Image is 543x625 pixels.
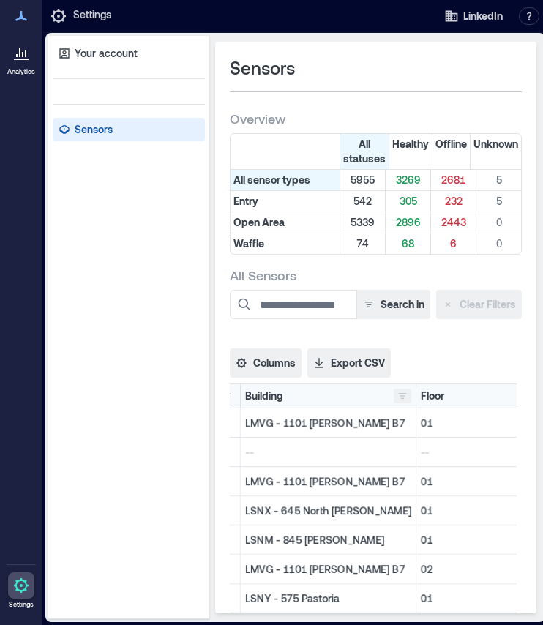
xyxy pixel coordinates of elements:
div: Filter by Type: Waffle & Status: Offline [431,233,476,254]
p: Sensors [75,122,113,137]
button: Export CSV [307,348,391,378]
p: 6 [434,236,473,251]
p: 5 [479,173,518,187]
span: All Sensors [230,266,296,284]
p: 0 [479,236,518,251]
p: 542 [343,194,382,209]
div: All sensor types [231,170,340,190]
p: 232 [434,194,473,209]
div: All statuses [340,134,389,169]
p: 2681 [434,173,473,187]
p: 74 [343,236,382,251]
p: 2443 [434,215,473,230]
div: Filter by Type: Waffle [231,233,340,254]
p: Settings [73,7,111,25]
div: Filter by Status: Unknown [471,134,521,169]
div: Filter by Type: Open Area [231,212,340,233]
div: Filter by Type: Open Area & Status: Offline [431,212,476,233]
div: Filter by Type: Entry & Status: Offline [431,191,476,212]
div: Filter by Type: Open Area & Status: Unknown (0 sensors) [476,212,521,233]
p: 305 [389,194,427,209]
p: LMVG - 1101 [PERSON_NAME] B7 [245,562,411,577]
a: Your account [53,42,205,65]
p: 5339 [343,215,382,230]
p: Your account [75,46,138,61]
p: 5955 [343,173,382,187]
p: LMVG - 1101 [PERSON_NAME] B7 [245,474,411,489]
span: LinkedIn [463,9,503,23]
p: Settings [9,600,34,609]
div: Building [245,389,283,403]
p: LSNX - 645 North [PERSON_NAME] [245,504,411,518]
button: LinkedIn [440,4,507,28]
p: LMVG - 1101 [PERSON_NAME] B7 [245,416,411,430]
p: LSNM - 845 [PERSON_NAME] [245,533,411,547]
p: Analytics [7,67,35,76]
p: LSNY - 575 Pastoria [245,591,411,606]
div: Filter by Type: Waffle & Status: Healthy [386,233,431,254]
p: 2896 [389,215,427,230]
p: 68 [389,236,427,251]
div: Filter by Type: Entry & Status: Unknown [476,191,521,212]
div: Filter by Type: Open Area & Status: Healthy [386,212,431,233]
span: Overview [230,110,285,127]
p: 5 [479,194,518,209]
p: 3269 [389,173,427,187]
a: Analytics [3,35,40,81]
div: Filter by Type: Waffle & Status: Unknown (0 sensors) [476,233,521,254]
span: Sensors [230,56,295,80]
p: 0 [479,215,518,230]
div: Filter by Type: Entry & Status: Healthy [386,191,431,212]
div: Filter by Status: Offline [432,134,471,169]
button: Search in [356,290,430,319]
a: Settings [4,568,39,613]
button: Clear Filters [436,290,522,319]
div: Floor [421,389,444,403]
button: Columns [230,348,302,378]
a: Sensors [53,118,205,141]
div: Filter by Type: Entry [231,191,340,212]
p: -- [245,445,411,460]
div: Filter by Status: Healthy [389,134,432,169]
